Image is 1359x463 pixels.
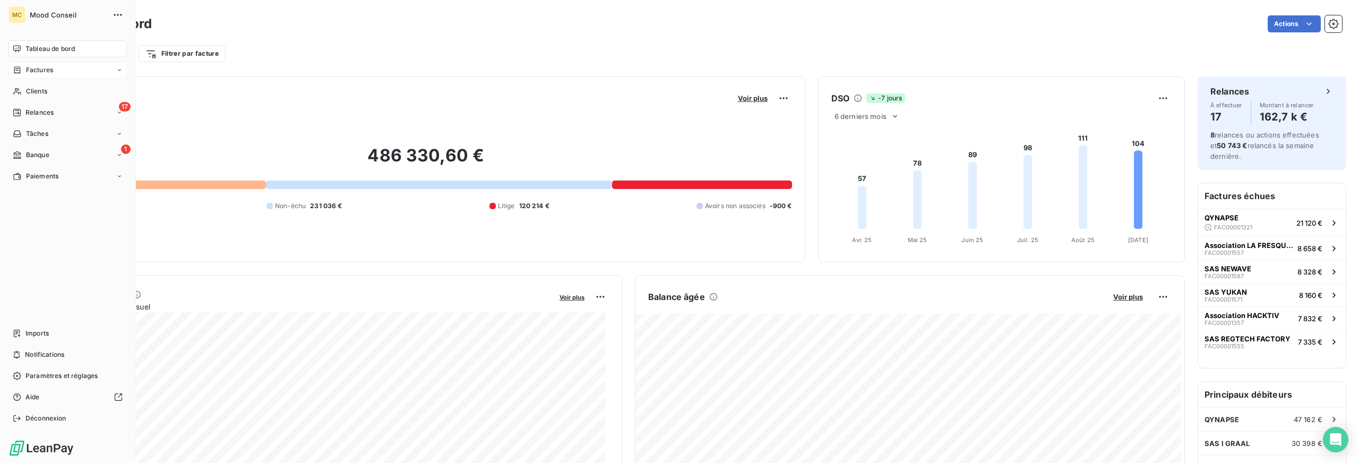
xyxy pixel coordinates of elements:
[1113,293,1143,301] span: Voir plus
[1210,102,1242,108] span: À effectuer
[1205,439,1250,448] span: SAS I GRAAL
[1205,288,1247,296] span: SAS YUKAN
[1198,330,1346,353] button: SAS REGTECH FACTORYFAC000015557 335 €
[26,172,58,181] span: Paiements
[1205,241,1293,250] span: Association LA FRESQUE DU CLIMAT
[1198,260,1346,283] button: SAS NEWAVEFAC000015878 328 €
[1205,213,1238,222] span: QYNAPSE
[1205,415,1239,424] span: QYNAPSE
[25,44,75,54] span: Tableau de bord
[1205,250,1244,256] span: FAC00001557
[1210,108,1242,125] h4: 17
[560,294,584,301] span: Voir plus
[1198,306,1346,330] button: Association HACKTIVFAC000013577 832 €
[121,144,131,154] span: 1
[25,350,64,359] span: Notifications
[907,236,927,244] tspan: Mai 25
[1298,314,1322,323] span: 7 832 €
[1217,141,1247,150] span: 50 743 €
[735,93,771,103] button: Voir plus
[1260,102,1314,108] span: Montant à relancer
[1210,85,1249,98] h6: Relances
[25,392,40,402] span: Aide
[498,201,515,211] span: Litige
[1260,108,1314,125] h4: 162,7 k €
[705,201,765,211] span: Avoirs non associés
[1198,183,1346,209] h6: Factures échues
[25,329,49,338] span: Imports
[275,201,306,211] span: Non-échu
[26,65,53,75] span: Factures
[8,389,127,406] a: Aide
[961,236,983,244] tspan: Juin 25
[648,290,705,303] h6: Balance âgée
[1198,209,1346,236] button: QYNAPSEFAC0000132121 120 €
[831,92,849,105] h6: DSO
[139,45,226,62] button: Filtrer par facture
[1017,236,1038,244] tspan: Juil. 25
[310,201,342,211] span: 231 036 €
[1205,311,1279,320] span: Association HACKTIV
[1205,320,1244,326] span: FAC00001357
[1071,236,1095,244] tspan: Août 25
[60,301,552,312] span: Chiffre d'affaires mensuel
[1205,335,1291,343] span: SAS REGTECH FACTORY
[1210,131,1319,160] span: relances ou actions effectuées et relancés la semaine dernière.
[1323,427,1348,452] div: Open Intercom Messenger
[26,129,48,139] span: Tâches
[60,145,792,177] h2: 486 330,60 €
[1110,292,1146,302] button: Voir plus
[1297,244,1322,253] span: 8 658 €
[30,11,106,19] span: Mood Conseil
[1297,268,1322,276] span: 8 328 €
[1298,338,1322,346] span: 7 335 €
[26,87,47,96] span: Clients
[1205,264,1251,273] span: SAS NEWAVE
[8,6,25,23] div: MC
[1294,415,1322,424] span: 47 162 €
[738,94,768,102] span: Voir plus
[119,102,131,112] span: 17
[770,201,792,211] span: -900 €
[556,292,588,302] button: Voir plus
[1214,224,1252,230] span: FAC00001321
[1198,236,1346,260] button: Association LA FRESQUE DU CLIMATFAC000015578 658 €
[1205,273,1244,279] span: FAC00001587
[1296,219,1322,227] span: 21 120 €
[26,150,49,160] span: Banque
[25,414,66,423] span: Déconnexion
[1210,131,1215,139] span: 8
[1268,15,1321,32] button: Actions
[866,93,905,103] span: -7 jours
[1205,343,1244,349] span: FAC00001555
[519,201,549,211] span: 120 214 €
[1205,296,1242,303] span: FAC00001571
[1198,382,1346,407] h6: Principaux débiteurs
[1198,283,1346,306] button: SAS YUKANFAC000015718 160 €
[1128,236,1148,244] tspan: [DATE]
[25,108,54,117] span: Relances
[1299,291,1322,299] span: 8 160 €
[852,236,872,244] tspan: Avr. 25
[835,112,887,121] span: 6 derniers mois
[25,371,98,381] span: Paramètres et réglages
[8,440,74,457] img: Logo LeanPay
[1292,439,1322,448] span: 30 398 €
